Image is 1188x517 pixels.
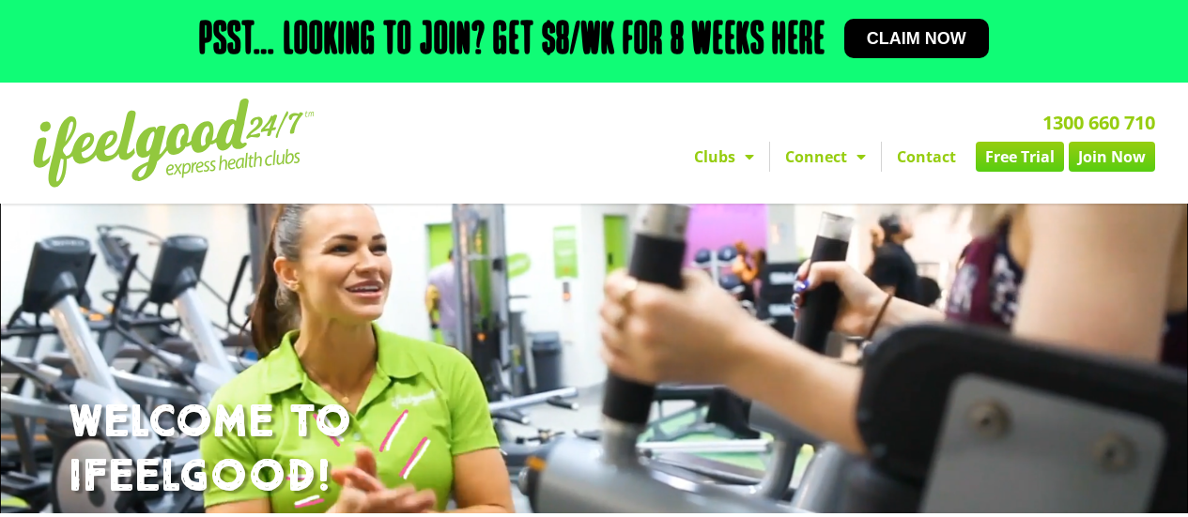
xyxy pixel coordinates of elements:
a: Connect [770,142,881,172]
a: Claim now [844,19,989,58]
a: Clubs [679,142,769,172]
a: Contact [882,142,971,172]
a: Join Now [1069,142,1155,172]
h2: Psst… Looking to join? Get $8/wk for 8 weeks here [199,19,825,64]
nav: Menu [432,142,1155,172]
a: 1300 660 710 [1042,110,1155,135]
span: Claim now [867,30,966,47]
a: Free Trial [976,142,1064,172]
h1: WELCOME TO IFEELGOOD! [69,396,1120,504]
